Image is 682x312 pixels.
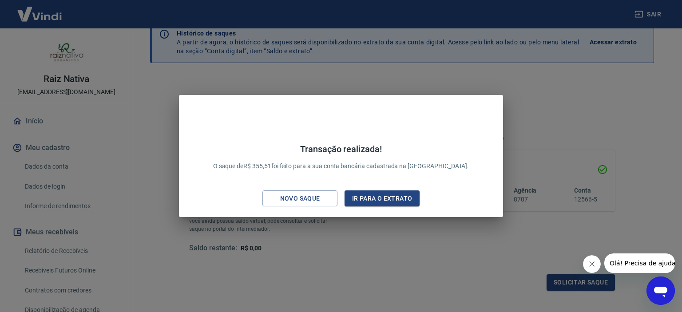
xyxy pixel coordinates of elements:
[583,255,601,273] iframe: Fechar mensagem
[646,276,675,305] iframe: Botão para abrir a janela de mensagens
[270,193,331,204] div: Novo saque
[5,6,75,13] span: Olá! Precisa de ajuda?
[213,144,469,171] p: O saque de R$ 355,51 foi feito para a sua conta bancária cadastrada na [GEOGRAPHIC_DATA].
[262,190,337,207] button: Novo saque
[213,144,469,154] h4: Transação realizada!
[345,190,420,207] button: Ir para o extrato
[604,253,675,273] iframe: Mensagem da empresa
